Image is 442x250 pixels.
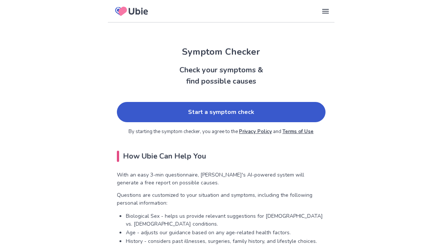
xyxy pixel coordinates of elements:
p: Age - adjusts our guidance based on any age-related health factors. [126,229,326,237]
a: Terms of Use [282,128,314,135]
p: Biological Sex - helps us provide relevant suggestions for [DEMOGRAPHIC_DATA] vs. [DEMOGRAPHIC_DA... [126,212,326,228]
p: With an easy 3-min questionnaire, [PERSON_NAME]'s AI-powered system will generate a free report o... [117,171,326,187]
h2: Check your symptoms & find possible causes [108,64,334,87]
a: Start a symptom check [117,102,326,122]
p: History - considers past illnesses, surgeries, family history, and lifestyle choices. [126,237,326,245]
p: Questions are customized to your situation and symptoms, including the following personal informa... [117,191,326,207]
h2: How Ubie Can Help You [117,151,326,162]
h1: Symptom Checker [108,45,334,58]
a: Privacy Policy [239,128,272,135]
p: By starting the symptom checker, you agree to the and [117,128,326,136]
